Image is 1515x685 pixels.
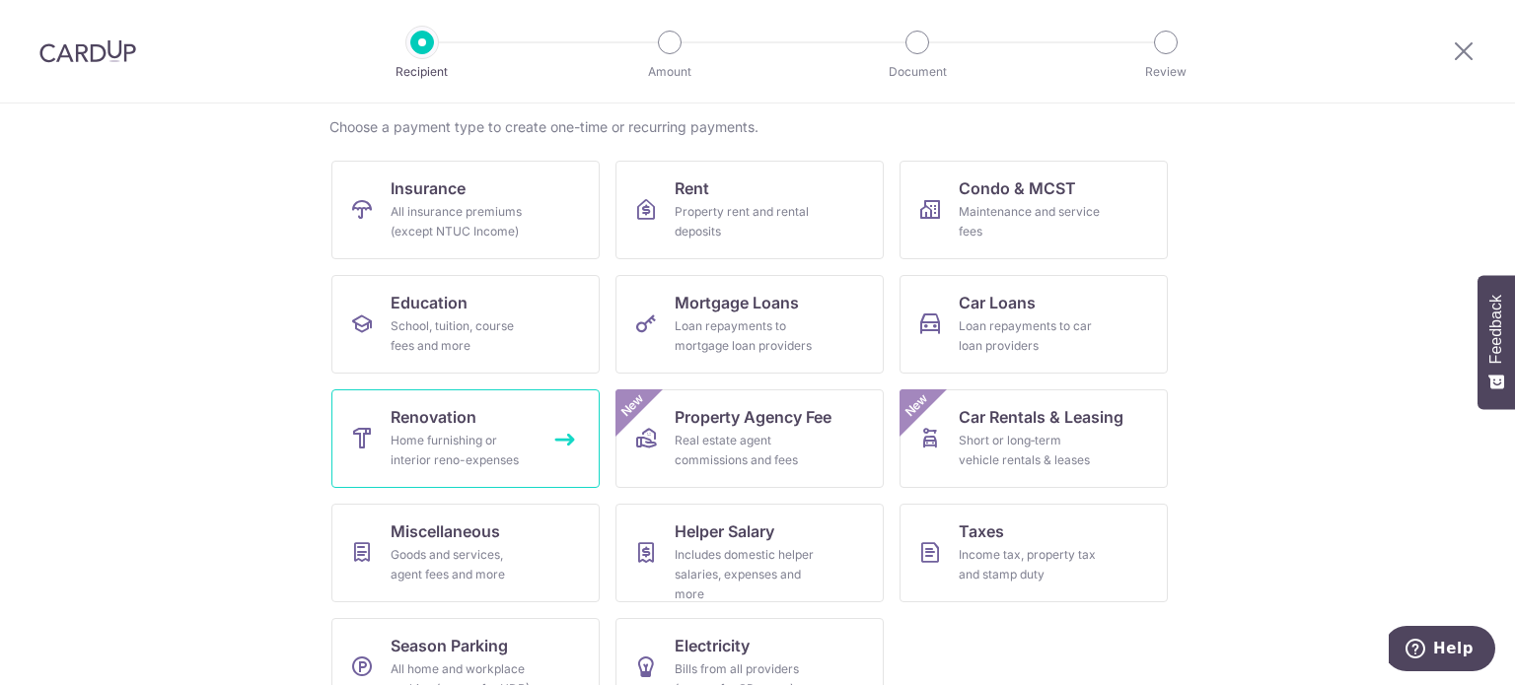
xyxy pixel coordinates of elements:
[675,634,750,657] span: Electricity
[616,389,649,422] span: New
[675,316,817,356] div: Loan repayments to mortgage loan providers
[391,202,533,241] div: All insurance premiums (except NTUC Income)
[844,62,990,82] p: Document
[391,316,533,356] div: School, tuition, course fees and more
[391,634,508,657] span: Season Parking
[900,389,1168,488] a: Car Rentals & LeasingShort or long‑term vehicle rentals & leasesNew
[675,202,817,241] div: Property rent and rental deposits
[959,405,1123,429] span: Car Rentals & Leasing
[675,519,774,543] span: Helper Salary
[959,316,1101,356] div: Loan repayments to car loan providers
[39,39,136,63] img: CardUp
[391,431,533,470] div: Home furnishing or interior reno-expenses
[900,504,1168,602] a: TaxesIncome tax, property tax and stamp duty
[331,504,600,602] a: MiscellaneousGoods and services, agent fees and more
[1389,626,1495,675] iframe: Opens a widget where you can find more information
[391,519,500,543] span: Miscellaneous
[959,545,1101,584] div: Income tax, property tax and stamp duty
[675,405,831,429] span: Property Agency Fee
[615,389,884,488] a: Property Agency FeeReal estate agent commissions and feesNew
[959,291,1036,314] span: Car Loans
[675,545,817,604] div: Includes domestic helper salaries, expenses and more
[331,275,600,374] a: EducationSchool, tuition, course fees and more
[615,275,884,374] a: Mortgage LoansLoan repayments to mortgage loan providers
[329,117,1186,137] div: Choose a payment type to create one-time or recurring payments.
[597,62,743,82] p: Amount
[391,545,533,584] div: Goods and services, agent fees and more
[615,504,884,602] a: Helper SalaryIncludes domestic helper salaries, expenses and more
[901,389,933,422] span: New
[391,405,476,429] span: Renovation
[959,519,1004,543] span: Taxes
[331,389,600,488] a: RenovationHome furnishing or interior reno-expenses
[349,62,495,82] p: Recipient
[900,275,1168,374] a: Car LoansLoan repayments to car loan providers
[959,202,1101,241] div: Maintenance and service fees
[1093,62,1239,82] p: Review
[900,161,1168,259] a: Condo & MCSTMaintenance and service fees
[675,291,799,314] span: Mortgage Loans
[391,291,468,314] span: Education
[391,176,466,200] span: Insurance
[1478,275,1515,409] button: Feedback - Show survey
[1487,295,1505,364] span: Feedback
[331,161,600,259] a: InsuranceAll insurance premiums (except NTUC Income)
[959,431,1101,470] div: Short or long‑term vehicle rentals & leases
[675,176,709,200] span: Rent
[675,431,817,470] div: Real estate agent commissions and fees
[615,161,884,259] a: RentProperty rent and rental deposits
[959,176,1076,200] span: Condo & MCST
